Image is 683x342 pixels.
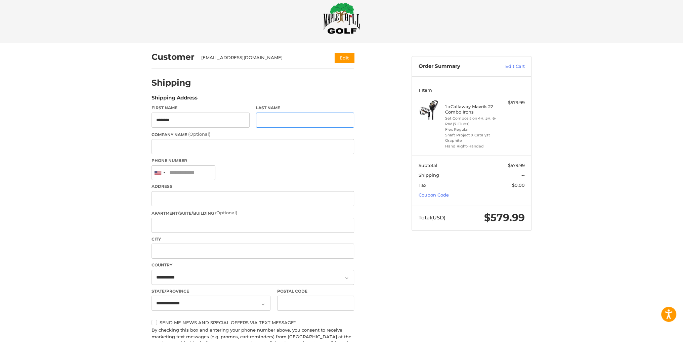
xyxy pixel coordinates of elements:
[445,104,497,115] h4: 1 x Callaway Mavrik 22 Combo Irons
[152,236,354,242] label: City
[152,78,191,88] h2: Shipping
[521,172,525,178] span: --
[323,2,360,34] img: Maple Hill Golf
[419,163,437,168] span: Subtotal
[498,99,525,106] div: $579.99
[484,211,525,224] span: $579.99
[419,192,449,198] a: Coupon Code
[445,127,497,132] li: Flex Regular
[256,105,354,111] label: Last Name
[152,131,354,138] label: Company Name
[508,163,525,168] span: $579.99
[152,52,195,62] h2: Customer
[419,182,426,188] span: Tax
[491,63,525,70] a: Edit Cart
[152,288,270,294] label: State/Province
[188,131,210,137] small: (Optional)
[277,288,354,294] label: Postal Code
[445,132,497,143] li: Shaft Project X Catalyst Graphite
[201,54,322,61] div: [EMAIL_ADDRESS][DOMAIN_NAME]
[419,172,439,178] span: Shipping
[445,143,497,149] li: Hand Right-Handed
[152,320,354,325] label: Send me news and special offers via text message*
[152,262,354,268] label: Country
[335,53,354,62] button: Edit
[152,105,250,111] label: First Name
[419,63,491,70] h3: Order Summary
[215,210,237,215] small: (Optional)
[512,182,525,188] span: $0.00
[419,214,445,221] span: Total (USD)
[445,116,497,127] li: Set Composition 4H, 5H, 6-PW (7 Clubs)
[419,87,525,93] h3: 1 Item
[152,210,354,216] label: Apartment/Suite/Building
[152,94,198,105] legend: Shipping Address
[152,183,354,189] label: Address
[152,158,354,164] label: Phone Number
[152,166,167,180] div: United States: +1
